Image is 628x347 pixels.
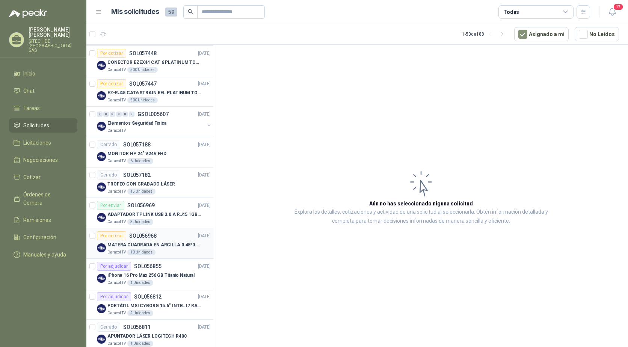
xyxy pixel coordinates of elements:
[97,201,124,210] div: Por enviar
[107,97,126,103] p: Caracol TV
[97,112,103,117] div: 0
[198,202,211,209] p: [DATE]
[97,274,106,283] img: Company Logo
[9,101,77,115] a: Tareas
[613,3,623,11] span: 17
[97,152,106,161] img: Company Logo
[107,241,201,249] p: MATERA CUADRADA EN ARCILLA 0.45*0.45*0.40
[23,250,66,259] span: Manuales y ayuda
[605,5,619,19] button: 17
[9,118,77,133] a: Solicitudes
[97,122,106,131] img: Company Logo
[86,167,214,198] a: CerradoSOL057182[DATE] Company LogoTROFEO CON GRABADO LÁSERCaracol TV15 Unidades
[198,80,211,88] p: [DATE]
[198,111,211,118] p: [DATE]
[129,81,157,86] p: SOL057447
[198,324,211,331] p: [DATE]
[107,181,175,188] p: TROFEO CON GRABADO LÁSER
[97,323,120,332] div: Cerrado
[9,170,77,184] a: Cotizar
[23,233,56,241] span: Configuración
[97,49,126,58] div: Por cotizar
[123,142,151,147] p: SOL057188
[86,259,214,289] a: Por adjudicarSOL056855[DATE] Company LogoiPhone 16 Pro Max 256 GB Titanio NaturalCaracol TV1 Unid...
[9,153,77,167] a: Negociaciones
[86,198,214,228] a: Por enviarSOL056969[DATE] Company LogoADAPTADOR TP LINK USB 3.0 A RJ45 1GB WINDOWSCaracol TV3 Uni...
[97,91,106,100] img: Company Logo
[123,172,151,178] p: SOL057182
[29,39,77,53] p: SITECH DE [GEOGRAPHIC_DATA] SAS
[29,27,77,38] p: [PERSON_NAME] [PERSON_NAME]
[137,112,169,117] p: GSOL005607
[107,67,126,73] p: Caracol TV
[9,66,77,81] a: Inicio
[503,8,519,16] div: Todas
[127,219,153,225] div: 3 Unidades
[107,333,187,340] p: APUNTADOR LÁSER LOGITECH R400
[129,233,157,238] p: SOL056968
[23,156,58,164] span: Negociaciones
[134,264,162,269] p: SOL056855
[97,110,212,134] a: 0 0 0 0 0 0 GSOL005607[DATE] Company LogoElementos Seguridad FisicaCaracol TV
[97,243,106,252] img: Company Logo
[107,120,166,127] p: Elementos Seguridad Fisica
[198,141,211,148] p: [DATE]
[97,292,131,301] div: Por adjudicar
[107,128,126,134] p: Caracol TV
[127,203,155,208] p: SOL056969
[97,79,126,88] div: Por cotizar
[9,213,77,227] a: Remisiones
[107,280,126,286] p: Caracol TV
[9,136,77,150] a: Licitaciones
[188,9,193,14] span: search
[86,228,214,259] a: Por cotizarSOL056968[DATE] Company LogoMATERA CUADRADA EN ARCILLA 0.45*0.45*0.40Caracol TV10 Unid...
[107,89,201,97] p: EZ-RJ45 CAT6 STRAIN REL PLATINUM TOOLS
[97,304,106,313] img: Company Logo
[127,189,155,195] div: 15 Unidades
[110,112,115,117] div: 0
[9,230,77,244] a: Configuración
[107,211,201,218] p: ADAPTADOR TP LINK USB 3.0 A RJ45 1GB WINDOWS
[97,61,106,70] img: Company Logo
[127,67,158,73] div: 500 Unidades
[111,6,159,17] h1: Mis solicitudes
[514,27,569,41] button: Asignado a mi
[97,335,106,344] img: Company Logo
[198,293,211,300] p: [DATE]
[23,104,40,112] span: Tareas
[127,249,155,255] div: 10 Unidades
[107,158,126,164] p: Caracol TV
[129,112,134,117] div: 0
[127,158,153,164] div: 6 Unidades
[122,112,128,117] div: 0
[9,84,77,98] a: Chat
[23,190,70,207] span: Órdenes de Compra
[129,51,157,56] p: SOL057448
[107,219,126,225] p: Caracol TV
[9,187,77,210] a: Órdenes de Compra
[127,97,158,103] div: 500 Unidades
[107,272,195,279] p: iPhone 16 Pro Max 256 GB Titanio Natural
[97,213,106,222] img: Company Logo
[127,310,153,316] div: 2 Unidades
[575,27,619,41] button: No Leídos
[23,69,35,78] span: Inicio
[107,302,201,309] p: PORTÁTIL MSI CYBORG 15.6" INTEL I7 RAM 32GB - 1 TB / Nvidia GeForce RTX 4050
[127,280,153,286] div: 1 Unidades
[116,112,122,117] div: 0
[97,183,106,192] img: Company Logo
[198,172,211,179] p: [DATE]
[107,249,126,255] p: Caracol TV
[86,46,214,76] a: Por cotizarSOL057448[DATE] Company LogoCONECTOR EZEX44 CAT 6 PLATINUM TOOLSCaracol TV500 Unidades
[198,232,211,240] p: [DATE]
[23,173,41,181] span: Cotizar
[86,289,214,320] a: Por adjudicarSOL056812[DATE] Company LogoPORTÁTIL MSI CYBORG 15.6" INTEL I7 RAM 32GB - 1 TB / Nvi...
[198,50,211,57] p: [DATE]
[369,199,473,208] h3: Aún no has seleccionado niguna solicitud
[103,112,109,117] div: 0
[289,208,553,226] p: Explora los detalles, cotizaciones y actividad de una solicitud al seleccionarla. Obtén informaci...
[97,170,120,180] div: Cerrado
[123,324,151,330] p: SOL056811
[107,310,126,316] p: Caracol TV
[97,231,126,240] div: Por cotizar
